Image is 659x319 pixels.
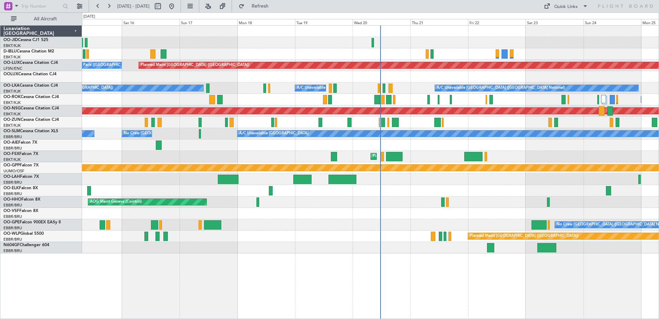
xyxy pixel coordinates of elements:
[3,168,24,174] a: UUMO/OSF
[8,13,75,25] button: All Aircraft
[3,106,59,110] a: OO-NSGCessna Citation CJ4
[554,3,578,10] div: Quick Links
[526,19,583,25] div: Sat 23
[3,43,21,48] a: EBKT/KJK
[3,129,20,133] span: OO-SLM
[3,203,22,208] a: EBBR/BRU
[3,95,59,99] a: OO-ROKCessna Citation CJ4
[353,19,410,25] div: Wed 20
[3,243,49,247] a: N604GFChallenger 604
[3,220,20,224] span: OO-GPE
[66,60,134,70] div: No Crew Paris ([GEOGRAPHIC_DATA])
[3,134,22,139] a: EBBR/BRU
[83,14,95,20] div: [DATE]
[180,19,237,25] div: Sun 17
[295,19,353,25] div: Tue 19
[3,49,54,54] a: D-IBLUCessna Citation M2
[3,84,20,88] span: OO-LXA
[3,157,21,162] a: EBKT/KJK
[3,152,19,156] span: OO-FSX
[3,163,39,167] a: OO-GPPFalcon 7X
[235,1,277,12] button: Refresh
[3,146,22,151] a: EBBR/BRU
[246,4,275,9] span: Refresh
[239,128,308,139] div: A/C Unavailable [GEOGRAPHIC_DATA]
[468,19,526,25] div: Fri 22
[3,49,17,54] span: D-IBLU
[3,191,22,196] a: EBBR/BRU
[3,237,22,242] a: EBBR/BRU
[3,232,44,236] a: OO-WLPGlobal 5500
[3,175,39,179] a: OO-LAHFalcon 7X
[410,19,468,25] div: Thu 21
[64,19,122,25] div: Fri 15
[3,72,18,76] span: OOLUX
[90,197,142,207] div: AOG Maint Geneva (Cointrin)
[3,66,22,71] a: LFSN/ENC
[297,83,425,93] div: A/C Unavailable [GEOGRAPHIC_DATA] ([GEOGRAPHIC_DATA] National)
[3,209,19,213] span: OO-VSF
[3,38,18,42] span: OO-JID
[18,17,73,21] span: All Aircraft
[117,3,150,9] span: [DATE] - [DATE]
[21,1,61,11] input: Trip Number
[3,197,40,202] a: OO-HHOFalcon 8X
[3,214,22,219] a: EBBR/BRU
[3,55,21,60] a: EBKT/KJK
[3,225,22,231] a: EBBR/BRU
[3,100,21,105] a: EBKT/KJK
[3,72,57,76] a: OOLUXCessna Citation CJ4
[3,61,20,65] span: OO-LUX
[3,118,21,122] span: OO-ZUN
[3,118,59,122] a: OO-ZUNCessna Citation CJ4
[437,83,565,93] div: A/C Unavailable [GEOGRAPHIC_DATA] ([GEOGRAPHIC_DATA] National)
[470,231,578,241] div: Planned Maint [GEOGRAPHIC_DATA] ([GEOGRAPHIC_DATA])
[3,106,21,110] span: OO-NSG
[3,232,20,236] span: OO-WLP
[3,129,58,133] a: OO-SLMCessna Citation XLS
[3,141,18,145] span: OO-AIE
[3,112,21,117] a: EBKT/KJK
[3,243,20,247] span: N604GF
[3,84,58,88] a: OO-LXACessna Citation CJ4
[3,248,22,253] a: EBBR/BRU
[3,38,48,42] a: OO-JIDCessna CJ1 525
[3,95,21,99] span: OO-ROK
[3,61,58,65] a: OO-LUXCessna Citation CJ4
[3,175,20,179] span: OO-LAH
[3,123,21,128] a: EBKT/KJK
[3,220,61,224] a: OO-GPEFalcon 900EX EASy II
[3,209,38,213] a: OO-VSFFalcon 8X
[122,19,180,25] div: Sat 16
[540,1,591,12] button: Quick Links
[373,151,453,162] div: Planned Maint Kortrijk-[GEOGRAPHIC_DATA]
[3,186,19,190] span: OO-ELK
[124,128,239,139] div: No Crew [GEOGRAPHIC_DATA] ([GEOGRAPHIC_DATA] National)
[3,89,21,94] a: EBKT/KJK
[3,163,20,167] span: OO-GPP
[3,141,37,145] a: OO-AIEFalcon 7X
[3,152,38,156] a: OO-FSXFalcon 7X
[3,197,21,202] span: OO-HHO
[237,19,295,25] div: Mon 18
[141,60,249,70] div: Planned Maint [GEOGRAPHIC_DATA] ([GEOGRAPHIC_DATA])
[3,186,38,190] a: OO-ELKFalcon 8X
[3,180,22,185] a: EBBR/BRU
[584,19,641,25] div: Sun 24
